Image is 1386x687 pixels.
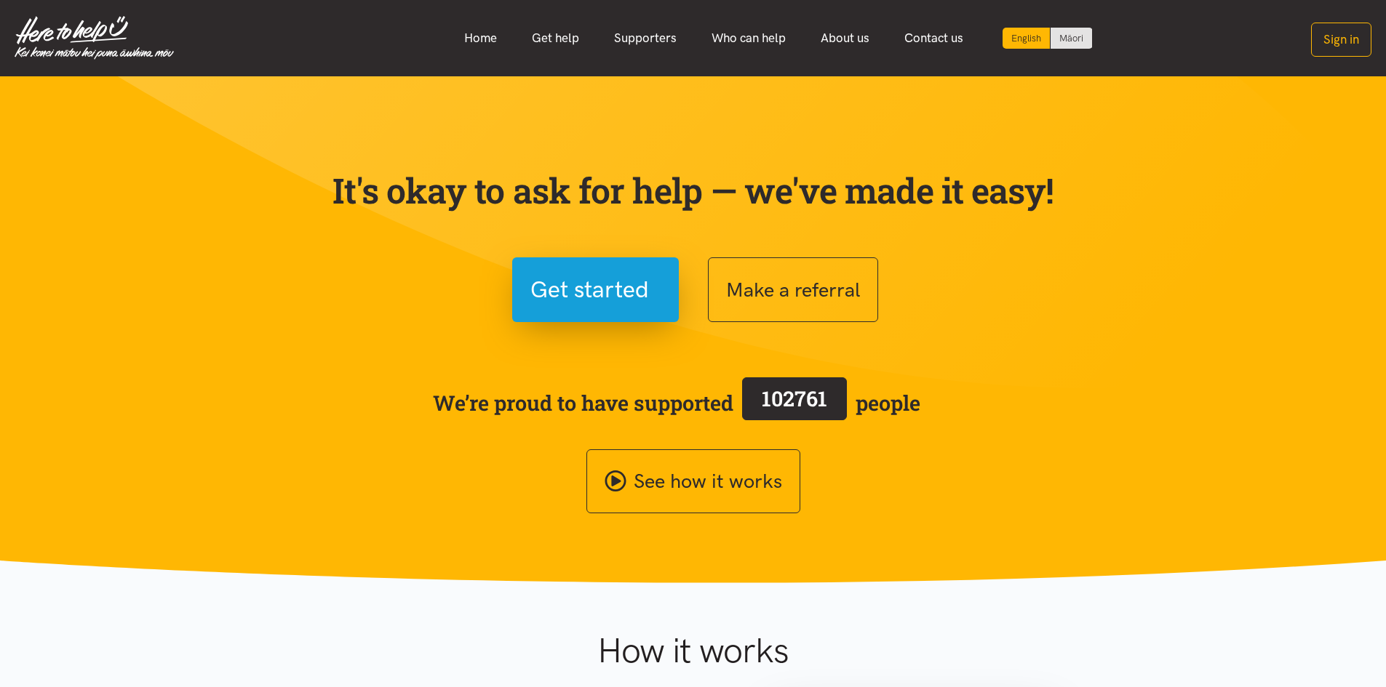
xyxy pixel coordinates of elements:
img: Home [15,16,174,60]
a: About us [803,23,887,54]
h1: How it works [455,630,931,672]
span: Get started [530,271,649,308]
div: Current language [1003,28,1051,49]
a: 102761 [733,374,856,431]
a: Who can help [694,23,803,54]
a: Home [447,23,514,54]
a: Contact us [887,23,981,54]
span: We’re proud to have supported people [433,374,920,431]
a: Get help [514,23,597,54]
a: Switch to Te Reo Māori [1051,28,1092,49]
p: It's okay to ask for help — we've made it easy! [330,169,1057,212]
button: Get started [512,257,679,322]
span: 102761 [762,385,827,412]
a: See how it works [586,449,800,514]
div: Language toggle [1003,28,1093,49]
button: Sign in [1311,23,1371,57]
a: Supporters [597,23,694,54]
button: Make a referral [708,257,878,322]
